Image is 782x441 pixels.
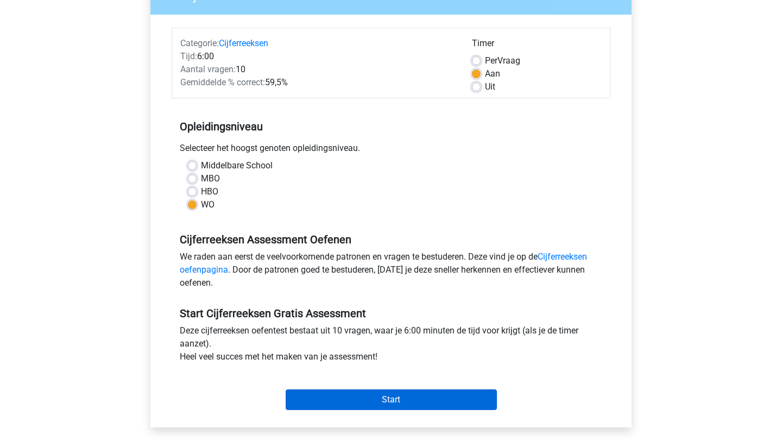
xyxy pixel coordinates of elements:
span: Categorie: [180,38,219,48]
a: Cijferreeksen [219,38,268,48]
h5: Opleidingsniveau [180,116,602,137]
div: Selecteer het hoogst genoten opleidingsniveau. [172,142,610,159]
span: Tijd: [180,51,197,61]
div: 59,5% [172,76,464,89]
div: Timer [472,37,602,54]
label: Aan [485,67,500,80]
div: Deze cijferreeksen oefentest bestaat uit 10 vragen, waar je 6:00 minuten de tijd voor krijgt (als... [172,324,610,368]
label: MBO [201,172,220,185]
input: Start [286,389,497,410]
label: WO [201,198,215,211]
label: Vraag [485,54,520,67]
label: Uit [485,80,495,93]
span: Gemiddelde % correct: [180,77,265,87]
h5: Start Cijferreeksen Gratis Assessment [180,307,602,320]
h5: Cijferreeksen Assessment Oefenen [180,233,602,246]
span: Aantal vragen: [180,64,236,74]
label: HBO [201,185,218,198]
span: Per [485,55,497,66]
div: 10 [172,63,464,76]
div: We raden aan eerst de veelvoorkomende patronen en vragen te bestuderen. Deze vind je op de . Door... [172,250,610,294]
label: Middelbare School [201,159,273,172]
div: 6:00 [172,50,464,63]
